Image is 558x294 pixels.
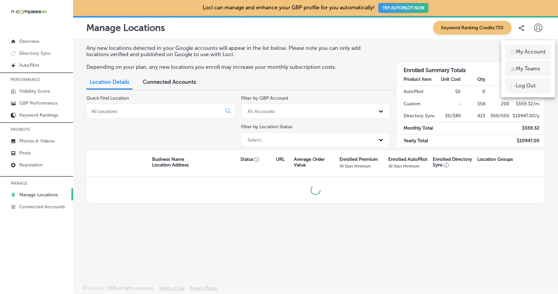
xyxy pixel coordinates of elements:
a: Log Out [505,78,551,93]
p: Reputation [19,162,43,168]
a: My Account [505,44,551,59]
p: AutoPilot [19,62,39,68]
p: Manage Locations [19,192,58,198]
p: My Account [516,48,546,56]
p: Log Out [516,82,536,90]
p: Photos & Videos [19,138,54,144]
p: Posts [19,150,31,156]
p: Connected Accounts [19,204,65,210]
img: 660ab0bf-5cc7-4cb8-ba1c-48b5ae0f18e60NCTV_CLogo_TV_Black_-500x88.png [11,9,47,15]
p: Overview [19,39,39,44]
p: Keyword Rankings [19,112,58,118]
p: Directory Sync [19,50,51,56]
p: Visibility Score [19,88,50,94]
p: My Teams [516,65,540,73]
p: GBP Performance [19,100,58,106]
button: TRY AUTOPILOT NOW [378,3,428,13]
a: My Teams [505,61,551,76]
